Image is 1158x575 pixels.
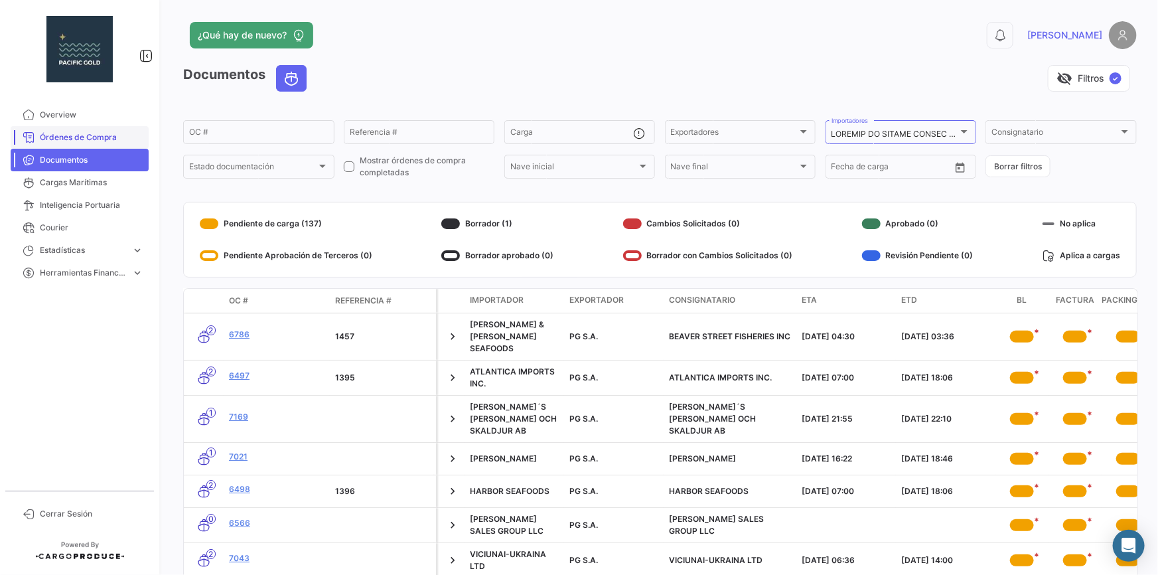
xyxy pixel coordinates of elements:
[189,164,317,173] span: Estado documentación
[901,485,990,497] div: [DATE] 18:06
[446,485,459,498] a: Expand/Collapse Row
[664,289,796,313] datatable-header-cell: Consignatario
[206,480,216,490] span: 2
[335,372,431,384] div: 1395
[1056,294,1094,307] span: Factura
[1027,29,1102,42] span: [PERSON_NAME]
[11,126,149,149] a: Órdenes de Compra
[1043,245,1120,266] div: Aplica a cargas
[40,267,126,279] span: Herramientas Financieras
[896,289,995,313] datatable-header-cell: ETD
[669,402,756,436] span: FELDT´S FISK OCH SKALDJUR AB
[1048,65,1130,92] button: visibility_offFiltros✓
[206,514,216,524] span: 0
[862,245,974,266] div: Revisión Pendiente (0)
[671,164,798,173] span: Nave final
[11,104,149,126] a: Overview
[229,295,248,307] span: OC #
[1017,294,1027,307] span: BL
[569,294,624,306] span: Exportador
[564,289,664,313] datatable-header-cell: Exportador
[569,485,658,497] div: PG S.A.
[901,453,990,465] div: [DATE] 18:46
[441,213,553,234] div: Borrador (1)
[470,401,559,437] div: [PERSON_NAME]´S [PERSON_NAME] OCH SKALDJUR AB
[40,177,143,189] span: Cargas Marítimas
[1110,72,1122,84] span: ✓
[131,267,143,279] span: expand_more
[1113,530,1145,562] div: Abrir Intercom Messenger
[796,289,896,313] datatable-header-cell: ETA
[446,412,459,426] a: Expand/Collapse Row
[470,453,559,465] div: [PERSON_NAME]
[224,289,330,312] datatable-header-cell: OC #
[11,194,149,216] a: Inteligencia Portuaria
[623,213,793,234] div: Cambios Solicitados (0)
[569,453,658,465] div: PG S.A.
[470,485,559,497] div: HARBOR SEAFOODS
[671,129,798,139] span: Exportadores
[40,109,143,121] span: Overview
[802,413,891,425] div: [DATE] 21:55
[470,294,524,306] span: Importador
[40,244,126,256] span: Estadísticas
[229,451,325,463] a: 7021
[1043,213,1120,234] div: No aplica
[985,155,1050,177] button: Borrar filtros
[669,331,790,341] span: BEAVER STREET FISHERIES INC
[802,331,891,343] div: [DATE] 04:30
[1056,70,1072,86] span: visibility_off
[229,517,325,529] a: 6566
[470,513,559,537] div: [PERSON_NAME] SALES GROUP LLC
[669,486,749,496] span: HARBOR SEAFOODS
[901,554,990,566] div: [DATE] 14:00
[229,370,325,382] a: 6497
[569,519,658,531] div: PG S.A.
[40,199,143,211] span: Inteligencia Portuaria
[470,319,559,355] div: [PERSON_NAME] & [PERSON_NAME] SEAFOODS
[1102,289,1155,313] datatable-header-cell: Packing List
[623,245,793,266] div: Borrador con Cambios Solicitados (0)
[40,131,143,143] span: Órdenes de Compra
[669,294,735,306] span: Consignatario
[901,294,917,306] span: ETD
[40,154,143,166] span: Documentos
[802,485,891,497] div: [DATE] 07:00
[1049,289,1102,313] datatable-header-cell: Factura
[446,452,459,465] a: Expand/Collapse Row
[335,485,431,497] div: 1396
[206,549,216,559] span: 2
[1109,21,1137,49] img: placeholder-user.png
[802,294,817,306] span: ETA
[1102,294,1155,307] span: Packing List
[277,66,306,91] button: Ocean
[446,330,459,343] a: Expand/Collapse Row
[991,129,1119,139] span: Consignatario
[206,367,216,376] span: 2
[669,453,736,463] span: ARBI DARIO SPA
[510,164,638,173] span: Nave inicial
[802,453,891,465] div: [DATE] 16:22
[200,213,372,234] div: Pendiente de carga (137)
[569,554,658,566] div: PG S.A.
[229,483,325,495] a: 6498
[11,149,149,171] a: Documentos
[206,325,216,335] span: 2
[995,289,1049,313] datatable-header-cell: BL
[832,164,855,173] input: Desde
[330,289,436,312] datatable-header-cell: Referencia #
[901,331,990,343] div: [DATE] 03:36
[46,16,113,82] img: 47d2737c-ca64-4be4-8c0e-90a095a31fb8.jpg
[865,164,922,173] input: Hasta
[901,413,990,425] div: [DATE] 22:10
[131,244,143,256] span: expand_more
[569,413,658,425] div: PG S.A.
[183,65,311,92] h3: Documentos
[206,448,216,457] span: 1
[669,555,762,565] span: VICIUNAI-UKRAINA LTD
[441,245,553,266] div: Borrador aprobado (0)
[669,372,772,382] span: ATLANTICA IMPORTS INC.
[198,29,287,42] span: ¿Qué hay de nuevo?
[669,514,764,536] span: CONRAD SALES GROUP LLC
[40,508,143,520] span: Cerrar Sesión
